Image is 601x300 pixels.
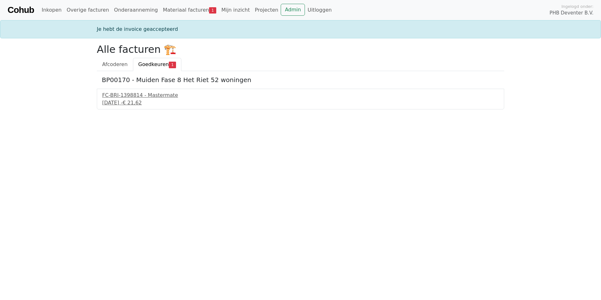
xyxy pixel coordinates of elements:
[561,3,593,9] span: Ingelogd onder:
[102,76,499,84] h5: BP00170 - Muiden Fase 8 Het Riet 52 woningen
[112,4,160,16] a: Onderaanneming
[97,43,504,55] h2: Alle facturen 🏗️
[123,100,142,106] span: € 21,62
[102,92,499,99] div: FC-BRI-1398814 - Mastermate
[102,92,499,107] a: FC-BRI-1398814 - Mastermate[DATE] -€ 21,62
[39,4,64,16] a: Inkopen
[160,4,219,16] a: Materiaal facturen1
[209,7,216,14] span: 1
[8,3,34,18] a: Cohub
[93,25,508,33] div: Je hebt de invoice geaccepteerd
[64,4,112,16] a: Overige facturen
[102,61,128,67] span: Afcoderen
[252,4,281,16] a: Projecten
[169,62,176,68] span: 1
[305,4,334,16] a: Uitloggen
[102,99,499,107] div: [DATE] -
[549,9,593,17] span: PHB Deventer B.V.
[133,58,181,71] a: Goedkeuren1
[97,58,133,71] a: Afcoderen
[138,61,169,67] span: Goedkeuren
[281,4,305,16] a: Admin
[219,4,252,16] a: Mijn inzicht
